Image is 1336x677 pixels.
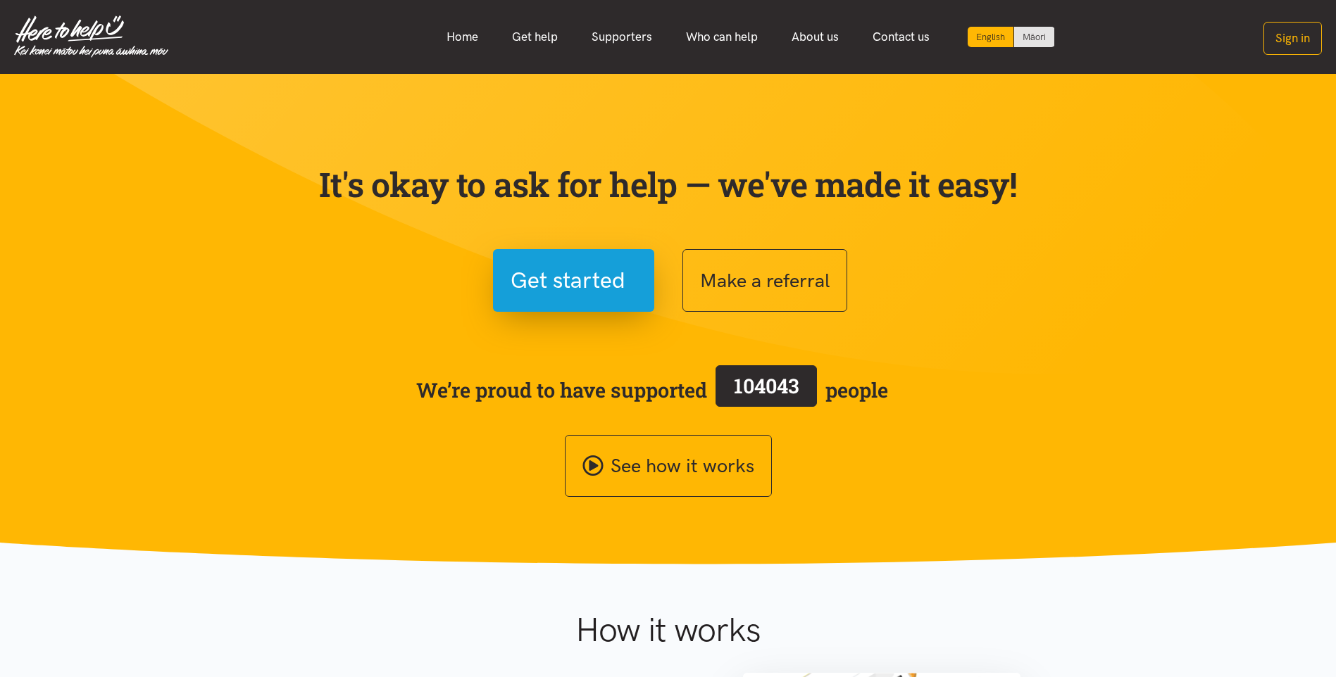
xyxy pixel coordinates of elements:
[669,22,775,52] a: Who can help
[682,249,847,312] button: Make a referral
[438,609,898,650] h1: How it works
[856,22,947,52] a: Contact us
[968,27,1055,47] div: Language toggle
[575,22,669,52] a: Supporters
[14,15,168,58] img: Home
[430,22,495,52] a: Home
[707,362,825,417] a: 104043
[1014,27,1054,47] a: Switch to Te Reo Māori
[775,22,856,52] a: About us
[316,164,1020,205] p: It's okay to ask for help — we've made it easy!
[1263,22,1322,55] button: Sign in
[734,372,799,399] span: 104043
[968,27,1014,47] div: Current language
[495,22,575,52] a: Get help
[565,435,772,498] a: See how it works
[493,249,654,312] button: Get started
[511,262,625,298] span: Get started
[416,362,888,417] span: We’re proud to have supported people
